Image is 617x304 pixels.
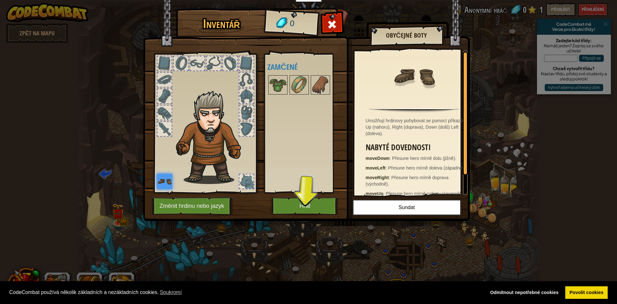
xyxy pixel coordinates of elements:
span: Přesune hero mírně nahoru (severně). [386,191,462,196]
button: Hrát [272,197,339,215]
img: portrait.png [393,55,435,97]
button: Změnit hrdinu nebo jazyk [152,197,234,215]
a: allow cookies [565,286,608,299]
span: : [389,175,391,180]
span: CodeCombat používá několik základních a nezákladních cookies. [9,288,481,297]
span: Přesune hero mírně doleva (západně). [388,165,465,170]
span: 0 [289,18,295,30]
div: Umožňují hrdinovy pohybovat se pomocí příkazů Up (nahoru), Right (doprava), Down (dolů) Left (dol... [366,117,465,137]
img: portrait.png [157,174,172,189]
span: : [386,165,388,170]
h1: Inventář [181,17,263,31]
h2: Obyčejné boty [376,32,437,39]
span: Přesune hero mírně dolu (jižně). [392,156,456,161]
strong: moveUp [366,191,383,196]
a: deny cookies [486,286,563,299]
a: learn more about cookies [159,288,183,297]
h4: Zamčené [267,63,349,71]
img: portrait.png [290,76,308,94]
span: Přesune hero mírně doprava (východně). [366,175,449,187]
span: : [389,156,392,161]
img: portrait.png [311,76,329,94]
img: portrait.png [269,76,287,94]
img: hair_m2.png [173,90,252,184]
button: Sundat [353,199,461,216]
img: hr.png [369,108,459,112]
h3: Nabyté dovednosti [366,143,465,152]
strong: moveDown [366,156,390,161]
strong: moveRight [366,175,389,180]
strong: moveLeft [366,165,386,170]
span: : [383,191,386,196]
